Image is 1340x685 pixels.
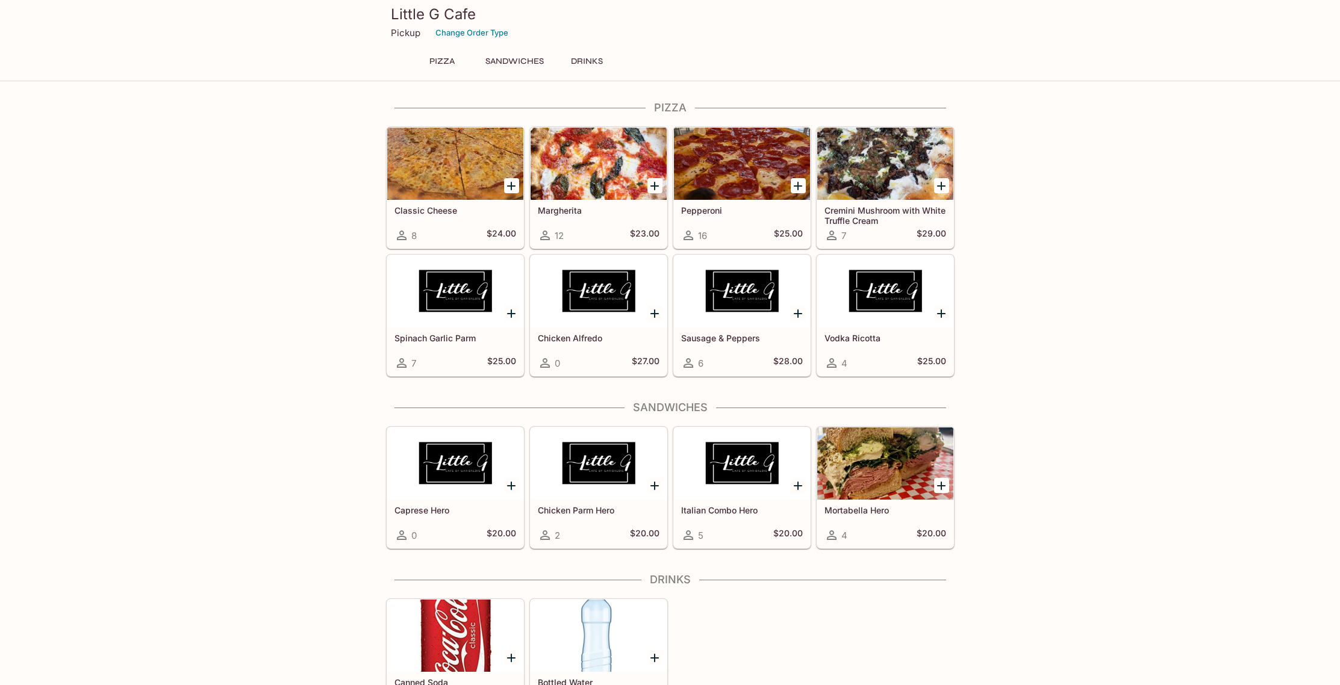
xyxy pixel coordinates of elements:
button: Sandwiches [479,53,550,70]
button: Add Italian Combo Hero [791,478,806,493]
h5: $23.00 [630,228,659,243]
a: Margherita12$23.00 [530,127,667,249]
h5: $25.00 [774,228,803,243]
h5: $20.00 [487,528,516,542]
div: Italian Combo Hero [674,427,810,500]
h5: Caprese Hero [394,505,516,515]
h5: Italian Combo Hero [681,505,803,515]
a: Chicken Alfredo0$27.00 [530,255,667,376]
a: Spinach Garlic Parm7$25.00 [387,255,524,376]
h5: Cremini Mushroom with White Truffle Cream [824,205,946,225]
h5: $29.00 [917,228,946,243]
h5: Vodka Ricotta [824,333,946,343]
button: Add Margherita [647,178,662,193]
h5: $28.00 [773,356,803,370]
span: 4 [841,358,847,369]
button: Add Mortabella Hero [934,478,949,493]
h5: Chicken Alfredo [538,333,659,343]
h5: $24.00 [487,228,516,243]
button: Add Classic Cheese [504,178,519,193]
h5: Chicken Parm Hero [538,505,659,515]
a: Vodka Ricotta4$25.00 [817,255,954,376]
h5: Mortabella Hero [824,505,946,515]
h5: $25.00 [917,356,946,370]
button: Add Chicken Parm Hero [647,478,662,493]
div: Cremini Mushroom with White Truffle Cream [817,128,953,200]
div: Vodka Ricotta [817,255,953,327]
a: Pepperoni16$25.00 [673,127,811,249]
div: Chicken Alfredo [531,255,667,327]
a: Classic Cheese8$24.00 [387,127,524,249]
h5: $25.00 [487,356,516,370]
div: Caprese Hero [387,427,523,500]
h5: $27.00 [632,356,659,370]
a: Mortabella Hero4$20.00 [817,427,954,548]
div: Canned Soda [387,600,523,672]
div: Margherita [531,128,667,200]
button: Add Cremini Mushroom with White Truffle Cream [934,178,949,193]
div: Sausage & Peppers [674,255,810,327]
button: Add Bottled Water [647,650,662,665]
a: Italian Combo Hero5$20.00 [673,427,811,548]
h5: $20.00 [773,528,803,542]
button: Add Sausage & Peppers [791,306,806,321]
button: Drinks [560,53,614,70]
span: 2 [555,530,560,541]
h5: $20.00 [917,528,946,542]
a: Caprese Hero0$20.00 [387,427,524,548]
div: Pepperoni [674,128,810,200]
button: Add Canned Soda [504,650,519,665]
a: Sausage & Peppers6$28.00 [673,255,811,376]
a: Chicken Parm Hero2$20.00 [530,427,667,548]
h4: Drinks [386,573,955,586]
h4: Pizza [386,101,955,114]
h5: Margherita [538,205,659,215]
button: Add Spinach Garlic Parm [504,306,519,321]
span: 7 [411,358,416,369]
h5: Pepperoni [681,205,803,215]
span: 0 [555,358,560,369]
h5: Spinach Garlic Parm [394,333,516,343]
h5: Classic Cheese [394,205,516,215]
h5: Sausage & Peppers [681,333,803,343]
span: 16 [698,230,707,241]
button: Pizza [415,53,469,70]
span: 4 [841,530,847,541]
button: Add Chicken Alfredo [647,306,662,321]
button: Change Order Type [430,23,514,42]
div: Classic Cheese [387,128,523,200]
span: 8 [411,230,417,241]
span: 6 [698,358,703,369]
p: Pickup [391,27,420,39]
span: 7 [841,230,846,241]
h3: Little G Cafe [391,5,950,23]
a: Cremini Mushroom with White Truffle Cream7$29.00 [817,127,954,249]
button: Add Pepperoni [791,178,806,193]
span: 12 [555,230,564,241]
div: Mortabella Hero [817,427,953,500]
div: Spinach Garlic Parm [387,255,523,327]
div: Bottled Water [531,600,667,672]
span: 0 [411,530,417,541]
h5: $20.00 [630,528,659,542]
h4: Sandwiches [386,401,955,414]
span: 5 [698,530,703,541]
div: Chicken Parm Hero [531,427,667,500]
button: Add Vodka Ricotta [934,306,949,321]
button: Add Caprese Hero [504,478,519,493]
